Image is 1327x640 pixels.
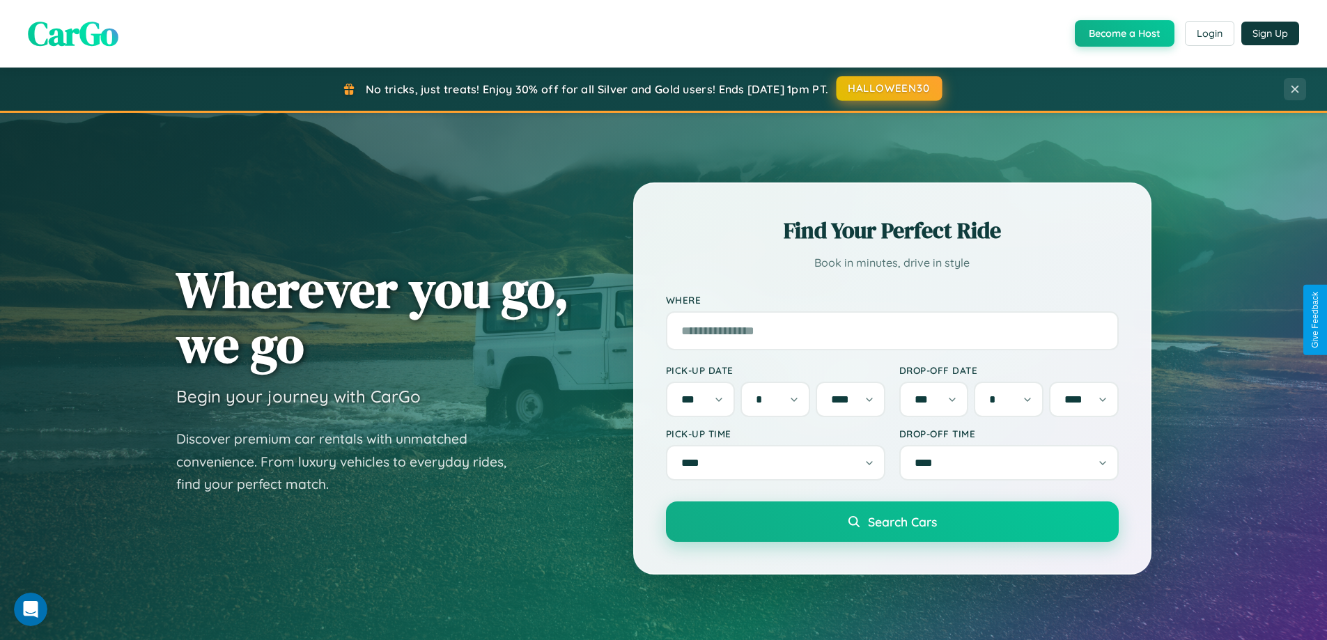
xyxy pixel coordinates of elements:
[666,428,885,439] label: Pick-up Time
[666,253,1119,273] p: Book in minutes, drive in style
[176,386,421,407] h3: Begin your journey with CarGo
[1075,20,1174,47] button: Become a Host
[666,215,1119,246] h2: Find Your Perfect Ride
[14,593,47,626] iframe: Intercom live chat
[666,294,1119,306] label: Where
[1241,22,1299,45] button: Sign Up
[899,364,1119,376] label: Drop-off Date
[666,501,1119,542] button: Search Cars
[176,262,569,372] h1: Wherever you go, we go
[1310,292,1320,348] div: Give Feedback
[868,514,937,529] span: Search Cars
[176,428,525,496] p: Discover premium car rentals with unmatched convenience. From luxury vehicles to everyday rides, ...
[1185,21,1234,46] button: Login
[366,82,828,96] span: No tricks, just treats! Enjoy 30% off for all Silver and Gold users! Ends [DATE] 1pm PT.
[837,76,942,101] button: HALLOWEEN30
[899,428,1119,439] label: Drop-off Time
[666,364,885,376] label: Pick-up Date
[28,10,118,56] span: CarGo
